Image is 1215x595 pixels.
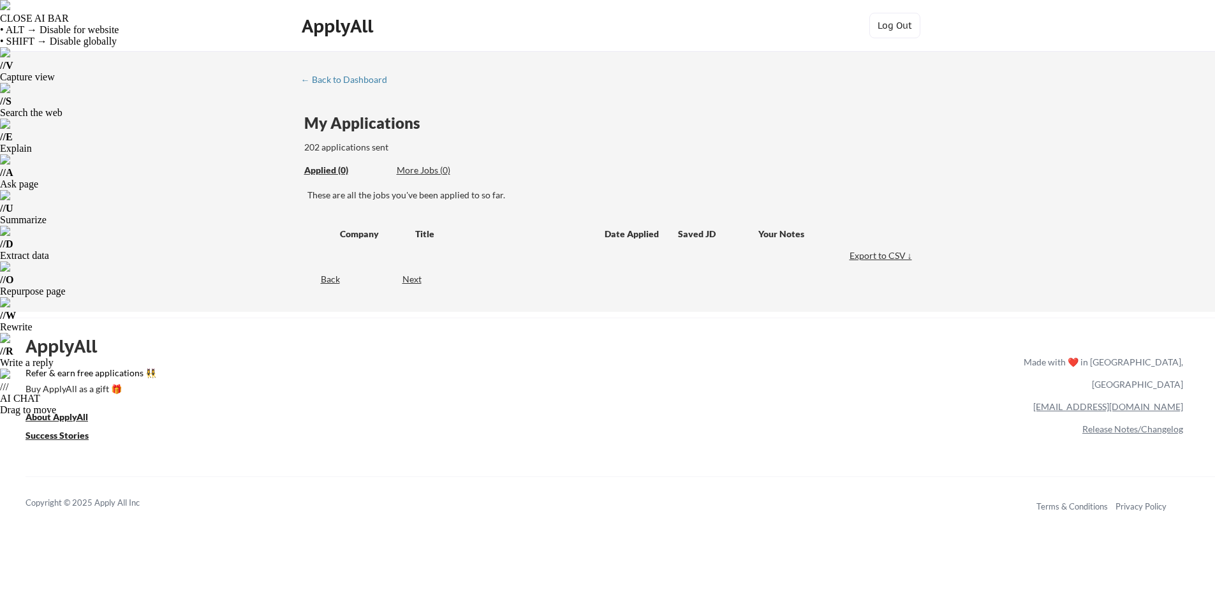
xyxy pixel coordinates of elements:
[1116,501,1167,511] a: Privacy Policy
[26,497,172,510] div: Copyright © 2025 Apply All Inc
[26,411,88,422] u: About ApplyAll
[26,430,89,441] u: Success Stories
[1082,423,1183,434] a: Release Notes/Changelog
[26,429,106,444] a: Success Stories
[1036,501,1108,511] a: Terms & Conditions
[26,410,106,426] a: About ApplyAll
